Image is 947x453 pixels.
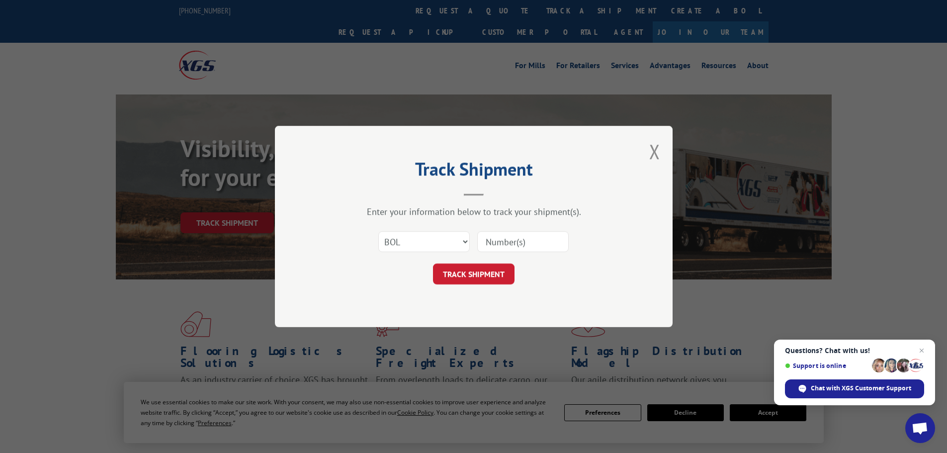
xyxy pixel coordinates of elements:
[649,138,660,165] button: Close modal
[785,362,868,369] span: Support is online
[785,379,924,398] div: Chat with XGS Customer Support
[477,231,569,252] input: Number(s)
[433,264,515,284] button: TRACK SHIPMENT
[325,206,623,217] div: Enter your information below to track your shipment(s).
[905,413,935,443] div: Open chat
[811,384,911,393] span: Chat with XGS Customer Support
[325,162,623,181] h2: Track Shipment
[785,347,924,355] span: Questions? Chat with us!
[916,345,928,357] span: Close chat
